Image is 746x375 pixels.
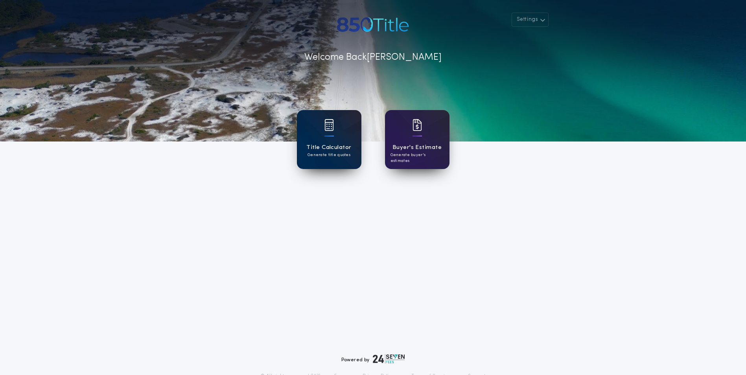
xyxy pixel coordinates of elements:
[297,110,361,169] a: card iconTitle CalculatorGenerate title quotes
[304,50,442,64] p: Welcome Back [PERSON_NAME]
[512,13,549,27] button: Settings
[308,152,350,158] p: Generate title quotes
[373,354,405,364] img: logo
[392,143,442,152] h1: Buyer's Estimate
[413,119,422,131] img: card icon
[324,119,334,131] img: card icon
[335,13,411,36] img: account-logo
[390,152,444,164] p: Generate buyer's estimates
[306,143,351,152] h1: Title Calculator
[385,110,449,169] a: card iconBuyer's EstimateGenerate buyer's estimates
[341,354,405,364] div: Powered by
